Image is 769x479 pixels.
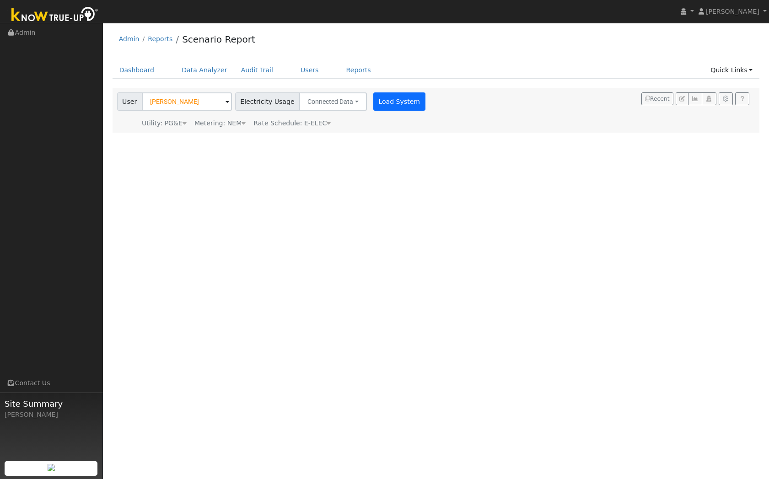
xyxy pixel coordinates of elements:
a: Reports [339,62,378,79]
a: Scenario Report [182,34,255,45]
span: [PERSON_NAME] [706,8,759,15]
a: Data Analyzer [175,62,234,79]
img: retrieve [48,464,55,471]
a: Users [294,62,326,79]
a: Dashboard [113,62,161,79]
a: Audit Trail [234,62,280,79]
a: Admin [119,35,140,43]
img: Know True-Up [7,5,103,26]
a: Reports [148,35,172,43]
div: [PERSON_NAME] [5,410,98,420]
a: Quick Links [704,62,759,79]
span: Site Summary [5,398,98,410]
